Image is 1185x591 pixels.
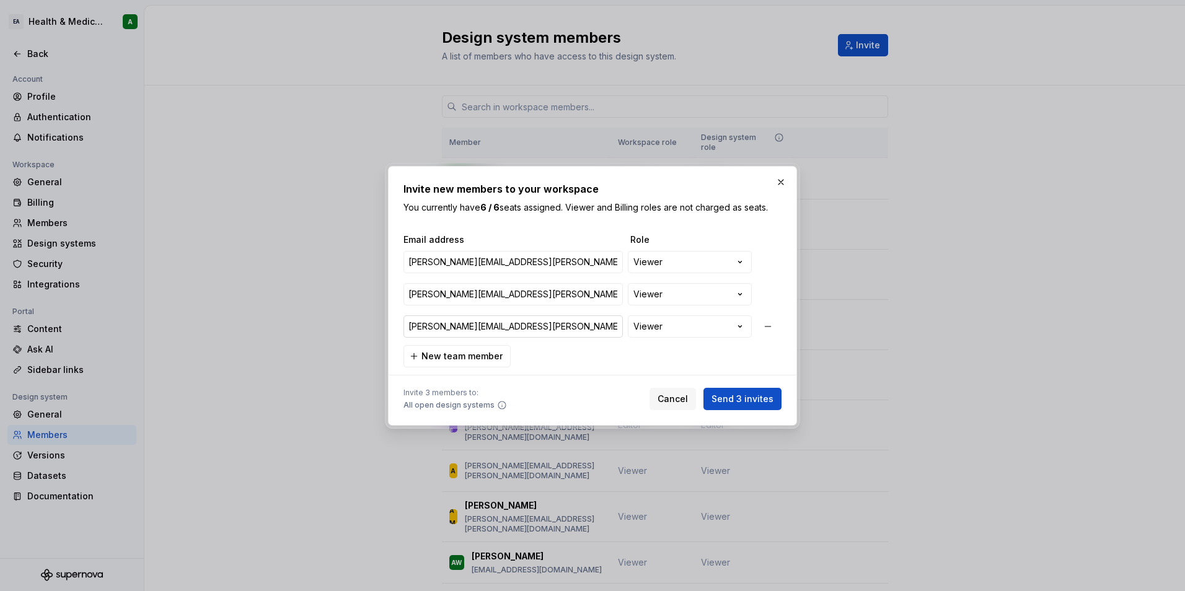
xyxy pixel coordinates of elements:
[650,388,696,410] button: Cancel
[630,234,754,246] span: Role
[403,388,507,398] span: Invite 3 members to:
[403,182,782,196] h2: Invite new members to your workspace
[480,202,500,212] b: 6 / 6
[658,393,688,405] span: Cancel
[403,234,625,246] span: Email address
[403,400,495,410] span: All open design systems
[711,393,773,405] span: Send 3 invites
[703,388,782,410] button: Send 3 invites
[421,350,503,362] span: New team member
[403,345,511,367] button: New team member
[403,201,782,214] p: You currently have seats assigned. Viewer and Billing roles are not charged as seats.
